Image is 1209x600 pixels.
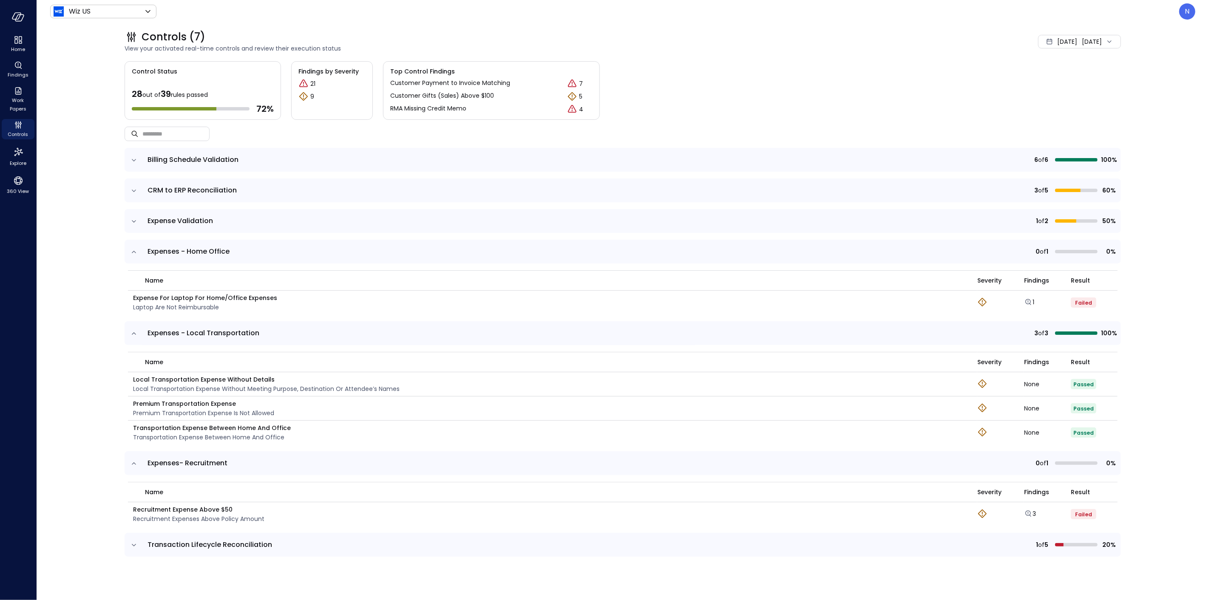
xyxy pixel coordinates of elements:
[1101,247,1116,256] span: 0%
[130,217,138,226] button: expand row
[1044,540,1048,549] span: 5
[1024,357,1049,367] span: Findings
[1038,186,1044,195] span: of
[1040,458,1046,468] span: of
[1046,247,1048,256] span: 1
[130,329,138,338] button: expand row
[130,459,138,468] button: expand row
[145,276,163,285] span: name
[390,91,494,102] p: Customer Gifts (Sales) Above $100
[1036,216,1038,226] span: 1
[567,104,577,114] div: Critical
[1073,429,1094,436] span: Passed
[1036,458,1040,468] span: 0
[1101,328,1116,338] span: 100%
[130,156,138,164] button: expand row
[2,144,34,168] div: Explore
[1034,186,1038,195] span: 3
[390,104,466,114] p: RMA Missing Credit Memo
[8,71,28,79] span: Findings
[5,96,31,113] span: Work Papers
[1046,458,1048,468] span: 1
[1040,247,1046,256] span: of
[1024,512,1036,520] a: Explore findings
[133,399,274,408] p: Premium Transportation Expense
[1034,328,1038,338] span: 3
[145,487,163,497] span: name
[390,67,593,76] span: Top Control Findings
[1179,3,1195,20] div: Noa Turgeman
[2,59,34,80] div: Findings
[579,105,583,114] p: 4
[69,6,91,17] p: Wiz US
[130,541,138,549] button: expand row
[1036,540,1038,549] span: 1
[148,216,213,226] span: Expense Validation
[8,130,28,139] span: Controls
[310,79,315,88] p: 21
[1101,186,1116,195] span: 60%
[161,88,171,100] span: 39
[1075,299,1092,306] span: Failed
[11,45,25,54] span: Home
[977,403,988,414] div: Warning
[977,427,988,438] div: Warning
[148,328,259,338] span: Expenses - Local Transportation
[1073,405,1094,412] span: Passed
[2,85,34,114] div: Work Papers
[148,246,230,256] span: Expenses - Home Office
[125,44,869,53] span: View your activated real-time controls and review their execution status
[1101,540,1116,549] span: 20%
[1101,458,1116,468] span: 0%
[256,103,274,114] span: 72 %
[2,173,34,196] div: 360 View
[148,155,238,164] span: Billing Schedule Validation
[1024,300,1034,308] a: Explore findings
[1024,430,1071,436] div: None
[1024,509,1036,518] a: 3
[148,458,227,468] span: Expenses- Recruitment
[145,357,163,367] span: name
[390,79,510,89] p: Customer Payment to Invoice Matching
[977,487,1002,497] span: Severity
[298,91,309,102] div: Warning
[1044,216,1048,226] span: 2
[171,91,208,99] span: rules passed
[567,91,577,102] div: Warning
[977,357,1002,367] span: Severity
[1038,216,1044,226] span: of
[977,276,1002,285] span: Severity
[125,62,177,76] span: Control Status
[1036,247,1040,256] span: 0
[133,303,277,312] p: Laptop are not reimbursable
[1024,487,1049,497] span: Findings
[148,540,272,549] span: Transaction Lifecycle Reconciliation
[2,34,34,54] div: Home
[1075,511,1092,518] span: Failed
[132,88,142,100] span: 28
[1185,6,1190,17] p: N
[133,375,400,384] p: Local Transportation Expense Without Details
[133,433,291,442] p: Transportation Expense Between Home and Office
[133,514,264,524] p: Recruitment expenses Above policy amount
[130,187,138,195] button: expand row
[1038,540,1044,549] span: of
[1024,276,1049,285] span: Findings
[1044,186,1048,195] span: 5
[130,248,138,256] button: expand row
[142,91,161,99] span: out of
[298,67,366,76] span: Findings by Severity
[133,423,291,433] p: Transportation Expense Between Home and Office
[1024,381,1071,387] div: None
[567,79,577,89] div: Critical
[7,187,29,195] span: 360 View
[133,505,264,514] p: Recruitment Expense Above $50
[977,297,988,308] div: Warning
[1024,298,1034,306] a: 1
[1101,155,1116,164] span: 100%
[1071,276,1090,285] span: Result
[1101,216,1116,226] span: 50%
[142,30,205,44] span: Controls (7)
[2,119,34,139] div: Controls
[1034,155,1038,164] span: 6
